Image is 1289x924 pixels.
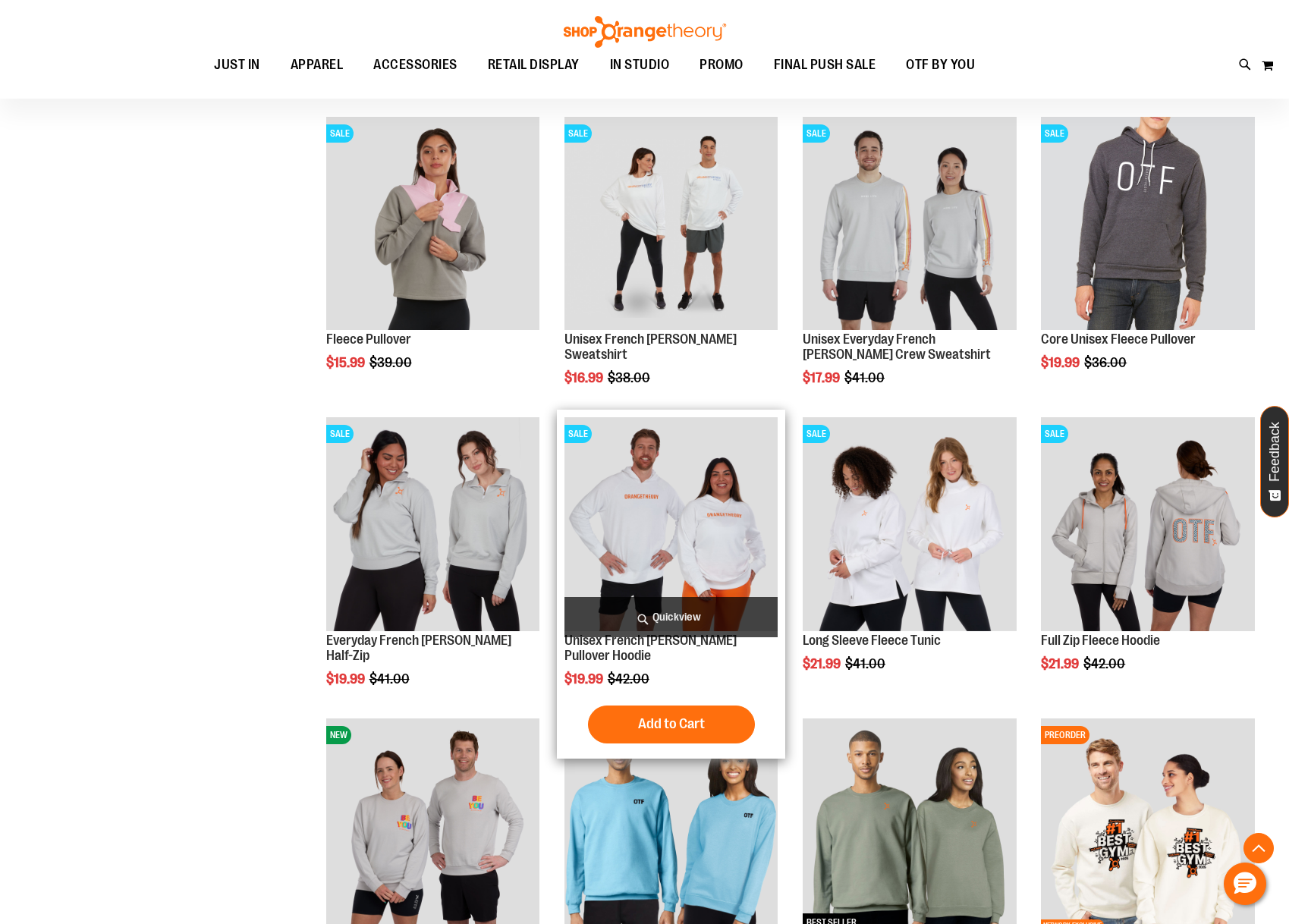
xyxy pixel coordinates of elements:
a: Quickview [564,597,778,637]
a: Long Sleeve Fleece Tunic [803,633,941,648]
button: Add to Cart [588,706,755,743]
button: Back To Top [1243,833,1274,863]
span: ACCESSORIES [373,48,457,82]
span: PREORDER [1041,726,1089,744]
a: PROMO [684,48,759,83]
img: Shop Orangetheory [561,16,728,48]
span: $17.99 [803,370,842,385]
a: Unisex Everyday French [PERSON_NAME] Crew Sweatshirt [803,332,991,362]
span: SALE [564,425,592,443]
a: Unisex French Terry Crewneck Sweatshirt primary imageSALE [564,117,778,333]
div: product [319,109,548,409]
a: Product image for Fleece Long SleeveSALE [803,417,1017,633]
span: $19.99 [326,671,367,687]
span: $41.00 [369,671,412,687]
div: product [319,410,548,724]
span: PROMO [700,48,744,82]
a: ACCESSORIES [358,48,473,83]
img: Unisex French Terry Crewneck Sweatshirt primary image [564,117,778,331]
div: product [557,109,786,424]
a: Unisex French [PERSON_NAME] Sweatshirt [564,332,737,362]
a: Fleece Pullover [326,332,411,347]
div: product [795,109,1024,424]
a: APPAREL [275,48,359,82]
span: $41.00 [845,656,888,671]
a: Product image for Fleece PulloverSALE [326,117,540,333]
a: IN STUDIO [595,48,685,83]
img: Main Image of 1457091 [1041,417,1255,631]
span: SALE [803,124,830,143]
div: product [1033,109,1262,409]
span: SALE [326,124,354,143]
img: Product image for Core Unisex Fleece Pullover [1041,117,1255,331]
a: Full Zip Fleece Hoodie [1041,633,1160,648]
a: Everyday French [PERSON_NAME] Half-Zip [326,633,511,663]
a: OTF BY YOU [891,48,990,83]
span: $19.99 [564,671,605,687]
a: Product image for Unisex Everyday French Terry Crew SweatshirtSALE [803,117,1017,333]
div: product [795,410,1024,709]
img: Product image for Unisex Everyday French Terry Crew Sweatshirt [803,117,1017,331]
span: RETAIL DISPLAY [488,48,580,82]
span: NEW [326,726,351,744]
a: JUST IN [199,48,275,83]
span: $21.99 [1041,656,1081,671]
span: IN STUDIO [610,48,670,82]
button: Feedback - Show survey [1260,406,1289,517]
span: FINAL PUSH SALE [774,48,876,82]
span: OTF BY YOU [906,48,975,82]
span: $39.00 [369,355,414,370]
span: APPAREL [291,48,344,82]
a: FINAL PUSH SALE [759,48,891,83]
img: Product image for Fleece Pullover [326,117,540,331]
a: Product image for Unisex French Terry Pullover HoodieSALE [564,417,778,633]
span: SALE [564,124,592,143]
span: $38.00 [608,370,652,385]
img: Product image for Unisex French Terry Pullover Hoodie [564,417,778,631]
a: Core Unisex Fleece Pullover [1041,332,1196,347]
span: SALE [803,425,830,443]
span: $42.00 [1083,656,1127,671]
span: JUST IN [214,48,260,82]
span: $19.99 [1041,355,1082,370]
span: $21.99 [803,656,843,671]
span: $36.00 [1084,355,1129,370]
span: Add to Cart [638,715,705,732]
img: Product image for Fleece Long Sleeve [803,417,1017,631]
img: Product image for Everyday French Terry 1/2 Zip [326,417,540,631]
span: Feedback [1268,422,1282,482]
span: $42.00 [608,671,652,687]
span: $41.00 [844,370,887,385]
a: Main Image of 1457091SALE [1041,417,1255,633]
a: Product image for Everyday French Terry 1/2 ZipSALE [326,417,540,633]
a: Unisex French [PERSON_NAME] Pullover Hoodie [564,633,737,663]
span: SALE [326,425,354,443]
a: RETAIL DISPLAY [473,48,595,83]
span: SALE [1041,124,1068,143]
button: Hello, have a question? Let’s chat. [1224,863,1266,905]
span: $16.99 [564,370,605,385]
div: product [557,410,786,758]
span: SALE [1041,425,1068,443]
a: Product image for Core Unisex Fleece PulloverSALE [1041,117,1255,333]
span: $15.99 [326,355,367,370]
div: product [1033,410,1262,709]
